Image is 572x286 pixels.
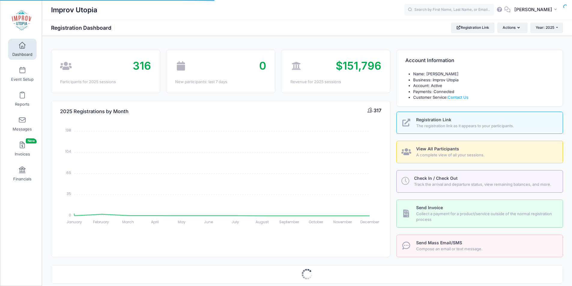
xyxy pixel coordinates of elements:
tspan: July [232,219,239,224]
tspan: March [122,219,134,224]
li: Payments: Connected [413,89,554,95]
span: The registration link as it appears to your participants. [416,123,556,129]
span: Compose an email or text message. [416,246,556,252]
a: Reports [8,89,37,110]
span: New [26,138,37,143]
div: Participants for 2025 sessions [60,79,151,85]
span: [PERSON_NAME] [514,6,552,13]
li: Account: Active [413,83,554,89]
span: 0 [259,59,266,72]
tspan: December [360,219,379,224]
span: Event Setup [11,77,34,82]
span: A complete view of all your sessions. [416,152,556,158]
li: Business: Improv Utopia [413,77,554,83]
a: View All Participants A complete view of all your sessions. [396,141,563,163]
a: Registration Link The registration link as it appears to your participants. [396,112,563,134]
tspan: November [334,219,353,224]
tspan: May [178,219,186,224]
span: $151,796 [336,59,381,72]
tspan: September [279,219,299,224]
a: Send Invoice Collect a payment for a product/service outside of the normal registration process [396,200,563,228]
a: Financials [8,163,37,184]
h1: Registration Dashboard [51,25,117,31]
tspan: August [256,219,269,224]
span: Messages [13,127,32,132]
span: Collect a payment for a product/service outside of the normal registration process [416,211,556,223]
tspan: 138 [66,128,71,133]
tspan: June [204,219,213,224]
tspan: October [309,219,323,224]
img: Improv Utopia [10,9,33,32]
span: 316 [133,59,151,72]
span: Track the arrival and departure status, view remaining balances, and more. [414,182,556,188]
div: New participants: last 7 days [175,79,266,85]
a: Dashboard [8,39,37,60]
span: 317 [374,107,381,113]
span: Dashboard [12,52,32,57]
span: Financials [13,176,32,182]
span: View All Participants [416,146,459,151]
span: Check In / Check Out [414,176,458,181]
a: Improv Utopia [0,6,42,35]
button: Actions [497,23,527,33]
h4: Account Information [405,52,454,69]
a: Contact Us [448,95,468,100]
li: Customer Service: [413,95,554,101]
a: Event Setup [8,64,37,85]
a: Send Mass Email/SMS Compose an email or text message. [396,235,563,257]
tspan: 35 [67,191,71,196]
a: InvoicesNew [8,138,37,159]
tspan: 69 [67,170,71,175]
h1: Improv Utopia [51,3,97,17]
li: Name: [PERSON_NAME] [413,71,554,77]
button: Year: 2025 [530,23,563,33]
tspan: 0 [69,212,71,217]
span: Year: 2025 [536,25,554,30]
a: Messages [8,113,37,134]
tspan: February [93,219,109,224]
span: Reports [15,102,29,107]
tspan: April [151,219,159,224]
button: [PERSON_NAME] [510,3,563,17]
a: Check In / Check Out Track the arrival and departure status, view remaining balances, and more. [396,170,563,193]
tspan: January [67,219,82,224]
span: Send Invoice [416,205,443,210]
h4: 2025 Registrations by Month [60,103,129,120]
input: Search by First Name, Last Name, or Email... [404,4,494,16]
div: Revenue for 2025 sessions [290,79,381,85]
span: Registration Link [416,117,451,122]
tspan: 104 [65,149,71,154]
span: Send Mass Email/SMS [416,240,462,245]
a: Registration Link [451,23,495,33]
span: Invoices [15,152,30,157]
